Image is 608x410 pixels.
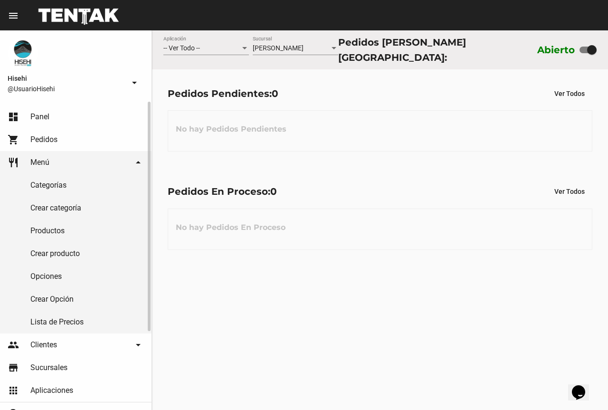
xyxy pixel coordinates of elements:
[8,73,125,84] span: Hisehi
[30,112,49,122] span: Panel
[30,340,57,350] span: Clientes
[547,183,592,200] button: Ver Todos
[129,77,140,88] mat-icon: arrow_drop_down
[253,44,304,52] span: [PERSON_NAME]
[8,38,38,68] img: b10aa081-330c-4927-a74e-08896fa80e0a.jpg
[8,111,19,123] mat-icon: dashboard
[8,10,19,21] mat-icon: menu
[8,134,19,145] mat-icon: shopping_cart
[163,44,200,52] span: -- Ver Todo --
[30,363,67,372] span: Sucursales
[168,86,278,101] div: Pedidos Pendientes:
[554,90,585,97] span: Ver Todos
[8,157,19,168] mat-icon: restaurant
[8,362,19,373] mat-icon: store
[547,85,592,102] button: Ver Todos
[554,188,585,195] span: Ver Todos
[8,84,125,94] span: @UsuarioHisehi
[272,88,278,99] span: 0
[537,42,575,57] label: Abierto
[8,339,19,351] mat-icon: people
[8,385,19,396] mat-icon: apps
[270,186,277,197] span: 0
[133,157,144,168] mat-icon: arrow_drop_down
[168,213,293,242] h3: No hay Pedidos En Proceso
[30,135,57,144] span: Pedidos
[30,158,49,167] span: Menú
[338,35,533,65] div: Pedidos [PERSON_NAME][GEOGRAPHIC_DATA]:
[568,372,598,400] iframe: chat widget
[168,184,277,199] div: Pedidos En Proceso:
[30,386,73,395] span: Aplicaciones
[168,115,294,143] h3: No hay Pedidos Pendientes
[133,339,144,351] mat-icon: arrow_drop_down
